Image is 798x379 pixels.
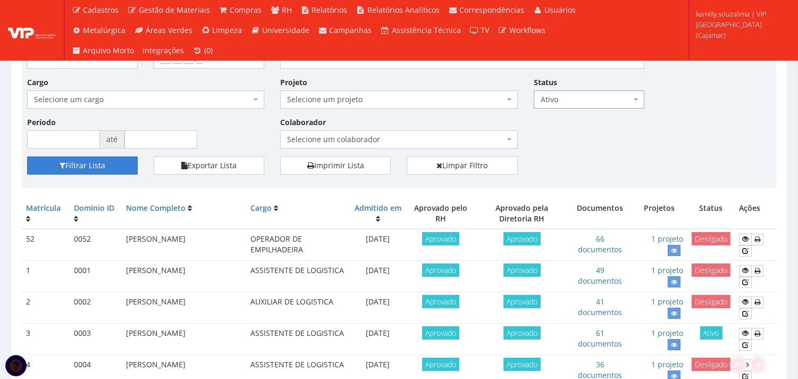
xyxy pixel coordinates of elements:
span: Assistência Técnica [392,25,461,35]
label: Colaborador [280,117,326,128]
span: Aprovado [422,232,459,245]
span: Aprovado [503,295,541,308]
span: Correspondências [460,5,525,15]
span: Metalúrgica [83,25,126,35]
span: Aprovado [503,326,541,340]
span: Selecione um colaborador [287,134,504,145]
span: Cadastros [83,5,119,15]
a: Campanhas [314,20,376,40]
span: Ativo [700,326,723,340]
td: [PERSON_NAME] [122,261,247,292]
td: 0052 [70,229,121,261]
td: 52 [22,229,70,261]
a: 1 projeto [651,359,683,369]
a: 1 projeto [651,234,683,244]
a: Integrações [139,40,189,61]
a: Assistência Técnica [376,20,466,40]
span: Usuários [544,5,576,15]
th: Documentos [569,199,631,229]
a: 1 projeto [651,328,683,338]
span: Ativo [541,94,631,105]
a: Admitido em [355,203,401,213]
a: Universidade [247,20,314,40]
span: Universidade [262,25,309,35]
button: Filtrar Lista [27,156,138,175]
span: Áreas Verdes [146,25,192,35]
td: [DATE] [349,261,407,292]
td: 2 [22,292,70,324]
button: Exportar Lista [154,156,264,175]
a: Metalúrgica [68,20,130,40]
a: Limpar Filtro [407,156,517,175]
td: [PERSON_NAME] [122,324,247,355]
td: 1 [22,261,70,292]
a: (0) [189,40,217,61]
span: Limpeza [213,25,242,35]
span: TV [481,25,490,35]
span: kamilly.souzalima | VIP [GEOGRAPHIC_DATA] (Cajamar) [696,9,784,40]
span: Arquivo Morto [83,45,135,55]
span: Aprovado [422,326,459,340]
a: 61 documentos [578,328,622,349]
span: Aprovado [503,358,541,371]
span: Selecione um cargo [27,90,264,109]
td: 0002 [70,292,121,324]
span: Aprovado [422,358,459,371]
span: Selecione um colaborador [280,130,517,149]
span: Integrações [143,45,184,55]
span: Aprovado [503,263,541,277]
span: Selecione um projeto [287,94,504,105]
th: Ações [735,199,776,229]
td: ASSISTENTE DE LOGISTICA [246,324,349,355]
span: até [100,130,124,149]
span: Relatórios Analíticos [367,5,440,15]
label: Período [27,117,56,128]
td: [DATE] [349,292,407,324]
a: TV [465,20,494,40]
td: OPERADOR DE EMPILHADEIRA [246,229,349,261]
span: Aprovado [503,232,541,245]
a: Limpeza [197,20,247,40]
a: Nome Completo [126,203,186,213]
td: [PERSON_NAME] [122,229,247,261]
span: (0) [204,45,213,55]
span: Ativo [534,90,644,109]
span: Selecione um cargo [34,94,251,105]
a: Áreas Verdes [130,20,197,40]
a: Cargo [250,203,272,213]
span: Desligado [692,295,730,308]
td: 0003 [70,324,121,355]
span: Gestão de Materiais [139,5,210,15]
img: logo [8,22,56,38]
a: 49 documentos [578,265,622,286]
a: 1 projeto [651,265,683,275]
a: Imprimir Lista [280,156,391,175]
label: Cargo [27,77,48,88]
td: 0001 [70,261,121,292]
span: Desligado [692,263,730,277]
span: Workflows [509,25,545,35]
span: Selecione um projeto [280,90,517,109]
span: Relatórios [312,5,348,15]
td: 3 [22,324,70,355]
span: Desligado [692,358,730,371]
label: Status [534,77,557,88]
span: Campanhas [330,25,372,35]
td: AUXILIAR DE LOGISTICA [246,292,349,324]
th: Aprovado pelo RH [407,199,475,229]
td: ASSISTENTE DE LOGISTICA [246,261,349,292]
a: Matrícula [26,203,61,213]
a: 41 documentos [578,296,622,317]
a: Domínio ID [74,203,114,213]
span: Desligado [692,232,730,245]
label: Projeto [280,77,307,88]
th: Aprovado pela Diretoria RH [475,199,569,229]
td: [DATE] [349,324,407,355]
span: Aprovado [422,295,459,308]
a: Workflows [494,20,550,40]
a: Arquivo Morto [68,40,139,61]
span: Compras [230,5,262,15]
a: 66 documentos [578,234,622,254]
th: Status [687,199,735,229]
a: 1 projeto [651,296,683,307]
